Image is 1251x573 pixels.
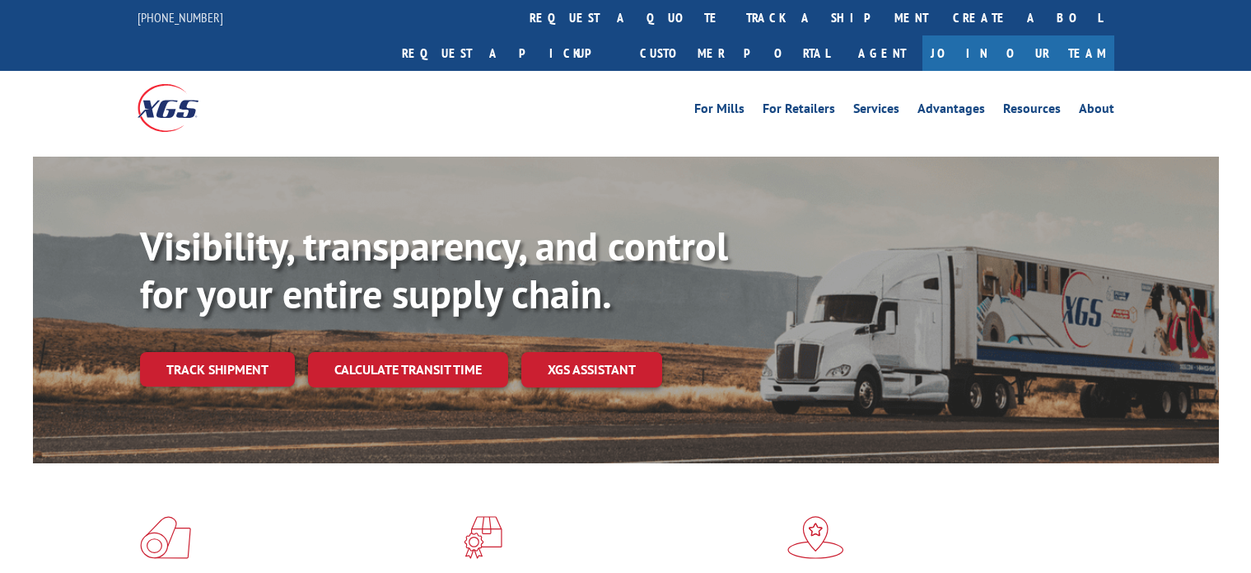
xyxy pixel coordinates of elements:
[842,35,922,71] a: Agent
[1003,102,1061,120] a: Resources
[922,35,1114,71] a: Join Our Team
[694,102,745,120] a: For Mills
[1079,102,1114,120] a: About
[763,102,835,120] a: For Retailers
[390,35,628,71] a: Request a pickup
[140,352,295,387] a: Track shipment
[308,352,508,387] a: Calculate transit time
[628,35,842,71] a: Customer Portal
[138,9,223,26] a: [PHONE_NUMBER]
[521,352,662,387] a: XGS ASSISTANT
[787,516,844,559] img: xgs-icon-flagship-distribution-model-red
[853,102,899,120] a: Services
[917,102,985,120] a: Advantages
[464,516,502,559] img: xgs-icon-focused-on-flooring-red
[140,516,191,559] img: xgs-icon-total-supply-chain-intelligence-red
[140,220,728,319] b: Visibility, transparency, and control for your entire supply chain.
